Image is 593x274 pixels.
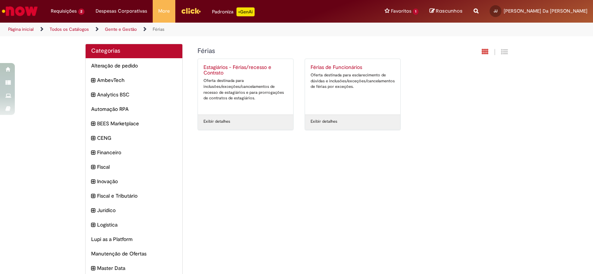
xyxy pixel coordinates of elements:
[181,5,201,16] img: click_logo_yellow_360x200.png
[86,87,182,102] div: expandir categoria Analytics BSC Analytics BSC
[153,26,165,32] a: Férias
[158,7,170,15] span: More
[91,76,95,85] i: expandir categoria AmbevTech
[311,119,337,125] a: Exibir detalhes
[391,7,411,15] span: Favoritos
[91,207,95,215] i: expandir categoria Jurídico
[91,192,95,200] i: expandir categoria Fiscal e Tributário
[97,134,177,142] span: CENG
[494,48,496,56] span: |
[6,23,390,36] ul: Trilhas de página
[97,163,177,171] span: Fiscal
[96,7,147,15] span: Despesas Corporativas
[78,9,85,15] span: 2
[236,7,255,16] p: +GenAi
[501,48,508,55] i: Exibição de grade
[86,203,182,218] div: expandir categoria Jurídico Jurídico
[86,174,182,189] div: expandir categoria Inovação Inovação
[198,47,428,55] h1: {"description":null,"title":"Férias"} Categoria
[91,48,177,55] h2: Categorias
[436,7,463,14] span: Rascunhos
[51,7,77,15] span: Requisições
[86,131,182,145] div: expandir categoria CENG CENG
[97,221,177,228] span: Logistica
[482,48,488,55] i: Exibição em cartão
[91,120,95,128] i: expandir categoria BEES Marketplace
[91,163,95,171] i: expandir categoria Fiscal
[86,58,182,73] div: Alteração de pedido
[97,264,177,272] span: Master Data
[1,4,39,19] img: ServiceNow
[97,192,177,199] span: Fiscal e Tributário
[91,178,95,186] i: expandir categoria Inovação
[97,207,177,214] span: Jurídico
[91,105,177,113] span: Automação RPA
[91,149,95,157] i: expandir categoria Financeiro
[311,65,395,70] h2: Férias de Funcionários
[311,72,395,90] div: Oferta destinada para esclarecimento de dúvidas e inclusões/exceções/cancelamentos de férias por ...
[86,116,182,131] div: expandir categoria BEES Marketplace BEES Marketplace
[105,26,137,32] a: Gente e Gestão
[413,9,418,15] span: 1
[305,59,400,115] a: Férias de Funcionários Oferta destinada para esclarecimento de dúvidas e inclusões/exceções/cance...
[198,59,293,115] a: Estagiários - Férias/recesso e Contrato Oferta destinada para inclusões/exceções/cancelamentos de...
[212,7,255,16] div: Padroniza
[50,26,89,32] a: Todos os Catálogos
[86,217,182,232] div: expandir categoria Logistica Logistica
[91,264,95,273] i: expandir categoria Master Data
[86,188,182,203] div: expandir categoria Fiscal e Tributário Fiscal e Tributário
[91,62,177,69] span: Alteração de pedido
[97,149,177,156] span: Financeiro
[504,8,587,14] span: [PERSON_NAME] Da [PERSON_NAME]
[494,9,497,13] span: JJ
[97,76,177,84] span: AmbevTech
[86,73,182,88] div: expandir categoria AmbevTech AmbevTech
[97,178,177,185] span: Inovação
[86,246,182,261] div: Manutenção de Ofertas
[97,91,177,98] span: Analytics BSC
[86,102,182,116] div: Automação RPA
[91,221,95,229] i: expandir categoria Logistica
[203,65,288,76] h2: Estagiários - Férias/recesso e Contrato
[430,8,463,15] a: Rascunhos
[203,78,288,101] div: Oferta destinada para inclusões/exceções/cancelamentos de recesso de estagiários e para prorrogaç...
[8,26,34,32] a: Página inicial
[86,232,182,247] div: Lupi as a Platform
[97,120,177,127] span: BEES Marketplace
[86,159,182,174] div: expandir categoria Fiscal Fiscal
[86,145,182,160] div: expandir categoria Financeiro Financeiro
[91,250,177,257] span: Manutenção de Ofertas
[91,134,95,142] i: expandir categoria CENG
[203,119,230,125] a: Exibir detalhes
[91,235,177,243] span: Lupi as a Platform
[91,91,95,99] i: expandir categoria Analytics BSC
